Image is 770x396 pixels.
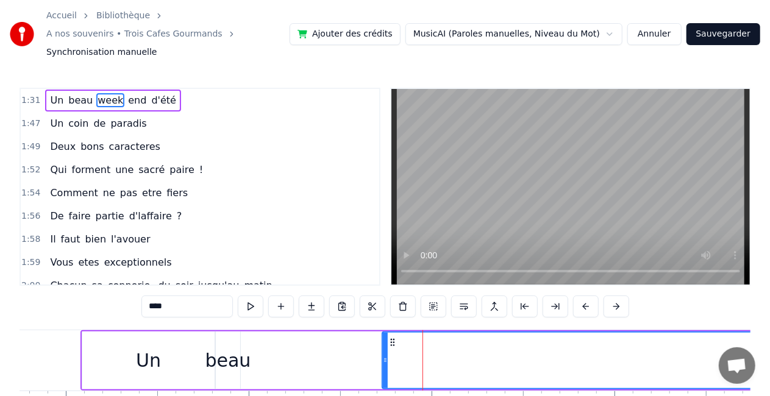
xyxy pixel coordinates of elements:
span: end [127,93,148,107]
span: 1:56 [21,210,40,222]
a: A nos souvenirs • Trois Cafes Gourmands [46,28,223,40]
span: Un [49,93,65,107]
span: Comment [49,186,99,200]
span: du [157,278,171,292]
div: Un [136,347,161,374]
span: coin [67,116,90,130]
span: sa [91,278,104,292]
span: week [96,93,124,107]
span: exceptionnels [103,255,173,269]
span: partie [94,209,126,223]
span: 1:47 [21,118,40,130]
span: faire [68,209,92,223]
span: Un [49,116,65,130]
span: connerie, [107,278,155,292]
span: Qui [49,163,68,177]
span: une [114,163,135,177]
span: paradis [109,116,148,130]
span: Il [49,232,57,246]
a: Bibliothèque [96,10,150,22]
span: 1:52 [21,164,40,176]
div: beau [205,347,251,374]
span: bons [79,140,105,154]
span: 1:58 [21,233,40,246]
span: de [92,116,107,130]
span: etre [141,186,163,200]
span: 1:49 [21,141,40,153]
button: Ajouter des crédits [290,23,401,45]
span: ne [102,186,116,200]
span: ? [176,209,184,223]
span: caracteres [108,140,162,154]
span: soir [174,278,194,292]
button: Annuler [627,23,681,45]
span: jusqu'au [197,278,241,292]
span: 2:00 [21,280,40,292]
span: forment [71,163,112,177]
span: fiers [165,186,189,200]
img: youka [10,22,34,46]
nav: breadcrumb [46,10,290,58]
span: paire [168,163,195,177]
span: Deux [49,140,77,154]
span: beau [67,93,94,107]
span: matin [243,278,273,292]
span: 1:31 [21,94,40,107]
span: faut [60,232,82,246]
span: Vous [49,255,74,269]
span: bien [84,232,107,246]
span: De [49,209,65,223]
span: sacré [137,163,166,177]
span: ! [198,163,204,177]
a: Ouvrir le chat [719,347,755,384]
span: l'avouer [110,232,151,246]
span: Chacun [49,278,88,292]
span: etes [77,255,100,269]
span: 1:54 [21,187,40,199]
span: d'laffaire [128,209,173,223]
span: pas [119,186,138,200]
span: 1:59 [21,256,40,269]
span: d'été [150,93,177,107]
span: Synchronisation manuelle [46,46,157,58]
button: Sauvegarder [686,23,760,45]
a: Accueil [46,10,77,22]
